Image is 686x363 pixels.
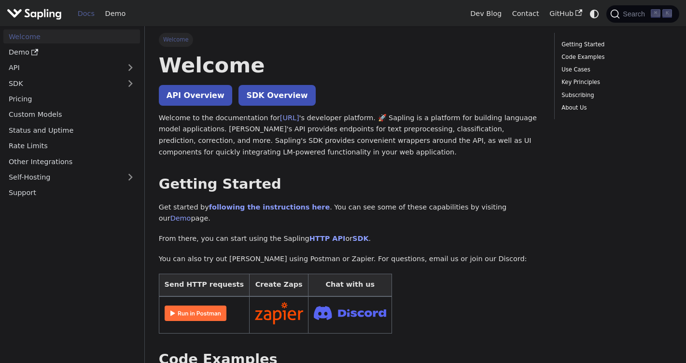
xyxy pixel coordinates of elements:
a: Support [3,186,140,200]
a: Docs [72,6,100,21]
a: Sapling.ai [7,7,65,21]
a: Status and Uptime [3,123,140,137]
a: Demo [3,45,140,59]
a: Custom Models [3,108,140,122]
p: From there, you can start using the Sapling or . [159,233,540,245]
kbd: ⌘ [651,9,660,18]
img: Join Discord [314,303,386,323]
th: Send HTTP requests [159,274,249,296]
a: GitHub [544,6,587,21]
a: About Us [561,103,669,112]
p: Get started by . You can see some of these capabilities by visiting our page. [159,202,540,225]
a: Getting Started [561,40,669,49]
a: SDK [3,76,121,90]
a: Dev Blog [465,6,506,21]
button: Switch between dark and light mode (currently system mode) [588,7,602,21]
a: Code Examples [561,53,669,62]
img: Run in Postman [165,306,226,321]
a: Other Integrations [3,154,140,168]
a: SDK Overview [238,85,315,106]
button: Search (Command+K) [606,5,679,23]
a: API [3,61,121,75]
h1: Welcome [159,52,540,78]
a: Key Principles [561,78,669,87]
a: HTTP API [309,235,346,242]
h2: Getting Started [159,176,540,193]
a: Demo [100,6,131,21]
p: You can also try out [PERSON_NAME] using Postman or Zapier. For questions, email us or join our D... [159,253,540,265]
button: Expand sidebar category 'API' [121,61,140,75]
img: Connect in Zapier [255,302,303,324]
span: Welcome [159,33,193,46]
th: Create Zaps [249,274,308,296]
a: Welcome [3,29,140,43]
a: Subscribing [561,91,669,100]
a: [URL] [280,114,299,122]
button: Expand sidebar category 'SDK' [121,76,140,90]
a: API Overview [159,85,232,106]
kbd: K [662,9,672,18]
img: Sapling.ai [7,7,62,21]
a: Self-Hosting [3,170,140,184]
a: Contact [507,6,545,21]
a: Demo [170,214,191,222]
p: Welcome to the documentation for 's developer platform. 🚀 Sapling is a platform for building lang... [159,112,540,158]
a: Use Cases [561,65,669,74]
a: following the instructions here [209,203,330,211]
th: Chat with us [308,274,392,296]
span: Search [620,10,651,18]
nav: Breadcrumbs [159,33,540,46]
a: Pricing [3,92,140,106]
a: SDK [352,235,368,242]
a: Rate Limits [3,139,140,153]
